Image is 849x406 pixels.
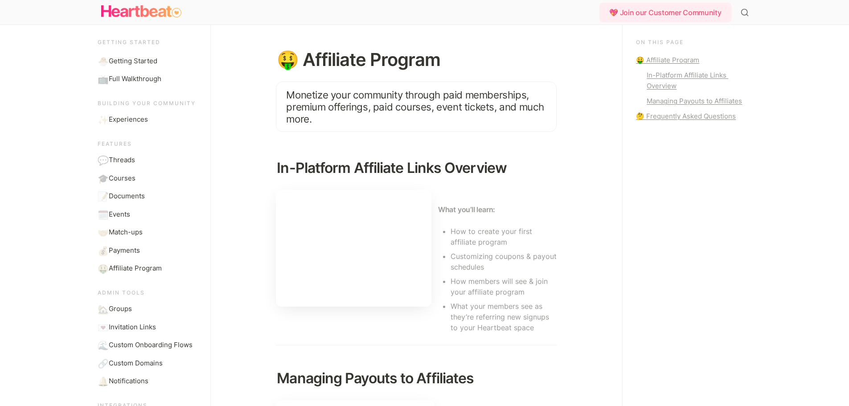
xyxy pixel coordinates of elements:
[636,55,745,66] a: 🤑 Affiliate Program
[94,242,204,259] a: 💰Payments
[636,111,745,122] a: 🤔 Frequently Asked Questions
[109,115,148,125] span: Experiences
[109,56,157,66] span: Getting Started
[98,173,107,182] span: 🎓
[94,53,204,70] a: 🐣Getting Started
[98,340,107,349] span: 🌊
[98,56,107,65] span: 🐣
[98,100,196,107] span: Building your community
[94,206,204,223] a: 🗓️Events
[276,190,431,306] iframe: www.loom.com
[98,358,107,367] span: 🔗
[276,156,557,180] h2: In-Platform Affiliate Links Overview
[98,155,107,164] span: 💬
[98,191,107,200] span: 📝
[98,322,107,331] span: 💌
[599,3,734,22] a: 💖 Join our Customer Community
[94,319,204,336] a: 💌Invitation Links
[109,155,135,165] span: Threads
[647,96,745,107] div: Managing Payouts to Affiliates
[109,246,140,256] span: Payments
[276,366,557,390] h2: Managing Payouts to Affiliates
[94,355,204,372] a: 🔗Custom Domains
[98,304,107,313] span: 🏡
[94,70,204,88] a: 📺Full Walkthrough
[98,115,107,123] span: ✨
[109,304,132,314] span: Groups
[94,152,204,169] a: 💬Threads
[636,96,745,107] a: Managing Payouts to Affiliates
[94,170,204,187] a: 🎓Courses
[109,227,143,238] span: Match-ups
[98,376,107,385] span: 🔔
[276,49,557,70] h1: 🤑 Affiliate Program
[109,263,162,274] span: Affiliate Program
[109,173,135,184] span: Courses
[438,205,495,214] strong: What you’ll learn:
[451,299,557,334] li: What your members see as they’re referring new signups to your Heartbeat space
[109,209,130,220] span: Events
[98,74,107,83] span: 📺
[94,336,204,354] a: 🌊Custom Onboarding Flows
[599,3,731,22] div: 💖 Join our Customer Community
[109,376,148,386] span: Notifications
[109,358,163,369] span: Custom Domains
[636,39,684,45] span: On this page
[98,227,107,236] span: 🤝
[98,263,107,272] span: 🤑
[109,340,193,350] span: Custom Onboarding Flows
[98,289,145,296] span: Admin Tools
[94,188,204,205] a: 📝Documents
[647,70,745,91] div: In-Platform Affiliate Links Overview
[451,250,557,274] li: Customizing coupons & payout schedules
[94,224,204,241] a: 🤝Match-ups
[109,191,145,201] span: Documents
[98,39,160,45] span: Getting started
[451,225,557,249] li: How to create your first affiliate program
[109,74,161,84] span: Full Walkthrough
[101,3,181,21] img: Logo
[94,111,204,128] a: ✨Experiences
[109,322,156,332] span: Invitation Links
[94,260,204,277] a: 🤑Affiliate Program
[94,300,204,318] a: 🏡Groups
[98,246,107,254] span: 💰
[451,275,557,299] li: How members will see & join your affiliate program
[98,140,132,147] span: Features
[94,373,204,390] a: 🔔Notifications
[636,70,745,91] a: In-Platform Affiliate Links Overview
[98,209,107,218] span: 🗓️
[286,89,546,125] span: Monetize your community through paid memberships, premium offerings, paid courses, event tickets,...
